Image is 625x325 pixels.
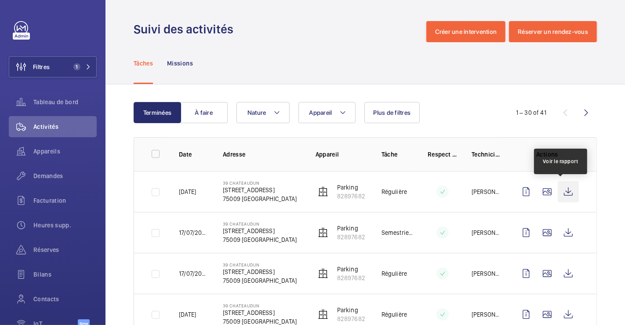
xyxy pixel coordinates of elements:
[318,227,328,238] img: elevator.svg
[33,147,97,156] span: Appareils
[516,150,579,159] p: Actions
[472,269,501,278] p: [PERSON_NAME]
[509,21,597,42] button: Réserver un rendez-vous
[543,157,578,165] div: Voir le rapport
[382,150,414,159] p: Tâche
[309,109,332,116] span: Appareil
[179,228,209,237] p: 17/07/2025
[337,274,365,282] p: 82897682
[298,102,356,123] button: Appareil
[179,269,209,278] p: 17/07/2025
[33,122,97,131] span: Activités
[428,150,458,159] p: Respect délai
[337,265,365,274] p: Parking
[33,221,97,230] span: Heures supp.
[318,268,328,279] img: elevator.svg
[33,98,97,106] span: Tableau de bord
[223,226,297,235] p: [STREET_ADDRESS]
[9,56,97,77] button: Filtres1
[236,102,290,123] button: Nature
[223,180,297,186] p: 39 CHATEAUDUN
[337,224,365,233] p: Parking
[73,63,80,70] span: 1
[179,150,209,159] p: Date
[316,150,367,159] p: Appareil
[472,187,501,196] p: [PERSON_NAME]
[134,59,153,68] p: Tâches
[134,102,181,123] button: Terminées
[223,308,297,317] p: [STREET_ADDRESS]
[374,109,411,116] span: Plus de filtres
[337,233,365,241] p: 82897682
[472,150,501,159] p: Technicien
[337,314,365,323] p: 82897682
[364,102,420,123] button: Plus de filtres
[33,62,50,71] span: Filtres
[382,269,407,278] p: Régulière
[223,276,297,285] p: 75009 [GEOGRAPHIC_DATA]
[382,310,407,319] p: Régulière
[223,194,297,203] p: 75009 [GEOGRAPHIC_DATA]
[247,109,266,116] span: Nature
[318,186,328,197] img: elevator.svg
[33,295,97,303] span: Contacts
[382,187,407,196] p: Régulière
[223,303,297,308] p: 39 CHATEAUDUN
[33,245,97,254] span: Réserves
[223,262,297,267] p: 39 CHATEAUDUN
[179,310,196,319] p: [DATE]
[33,172,97,180] span: Demandes
[516,108,546,117] div: 1 – 30 of 41
[33,196,97,205] span: Facturation
[337,306,365,314] p: Parking
[179,187,196,196] p: [DATE]
[223,186,297,194] p: [STREET_ADDRESS]
[223,221,297,226] p: 39 CHATEAUDUN
[318,309,328,320] img: elevator.svg
[337,183,365,192] p: Parking
[180,102,228,123] button: À faire
[33,270,97,279] span: Bilans
[426,21,506,42] button: Créer une intervention
[472,228,501,237] p: [PERSON_NAME]
[167,59,193,68] p: Missions
[337,192,365,201] p: 82897682
[134,21,239,37] h1: Suivi des activités
[382,228,414,237] p: Semestrielle
[472,310,501,319] p: [PERSON_NAME]
[223,267,297,276] p: [STREET_ADDRESS]
[223,235,297,244] p: 75009 [GEOGRAPHIC_DATA]
[223,150,302,159] p: Adresse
